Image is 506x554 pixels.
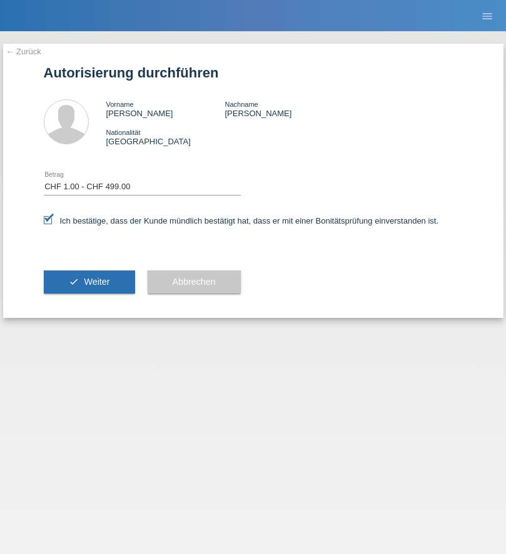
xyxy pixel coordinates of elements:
h1: Autorisierung durchführen [44,65,463,81]
span: Nachname [225,101,258,108]
i: menu [481,10,493,22]
div: [PERSON_NAME] [225,99,343,118]
div: [PERSON_NAME] [106,99,225,118]
a: menu [475,12,500,19]
span: Nationalität [106,129,141,136]
span: Abbrechen [173,277,216,287]
button: check Weiter [44,270,135,294]
span: Vorname [106,101,134,108]
button: Abbrechen [148,270,241,294]
span: Weiter [84,277,109,287]
i: check [69,277,79,287]
label: Ich bestätige, dass der Kunde mündlich bestätigt hat, dass er mit einer Bonitätsprüfung einversta... [44,216,439,225]
div: [GEOGRAPHIC_DATA] [106,127,225,146]
a: ← Zurück [6,47,41,56]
